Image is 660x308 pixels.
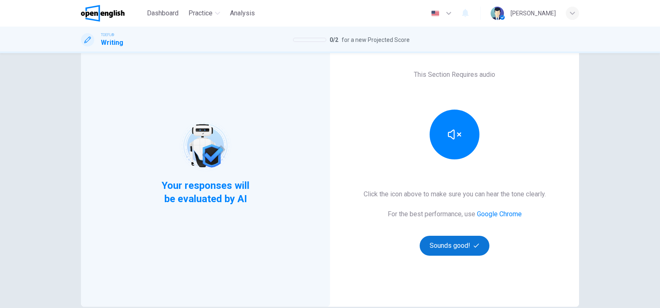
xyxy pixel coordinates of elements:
h6: This Section Requires audio [414,70,495,80]
h6: Click the icon above to make sure you can hear the tone clearly. [364,189,546,199]
span: for a new Projected Score [342,35,410,45]
span: Practice [188,8,213,18]
img: robot icon [179,120,232,172]
img: en [430,10,440,17]
button: Practice [185,6,223,21]
h6: For the best performance, use [388,209,522,219]
a: OpenEnglish logo [81,5,144,22]
span: Dashboard [147,8,178,18]
a: Google Chrome [477,210,522,218]
img: Profile picture [491,7,504,20]
button: Dashboard [144,6,182,21]
span: Analysis [230,8,255,18]
span: TOEFL® [101,32,114,38]
span: 0 / 2 [330,35,338,45]
h1: Writing [101,38,123,48]
span: Your responses will be evaluated by AI [155,179,256,205]
div: [PERSON_NAME] [511,8,556,18]
button: Analysis [227,6,258,21]
img: OpenEnglish logo [81,5,125,22]
button: Sounds good! [420,236,489,256]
